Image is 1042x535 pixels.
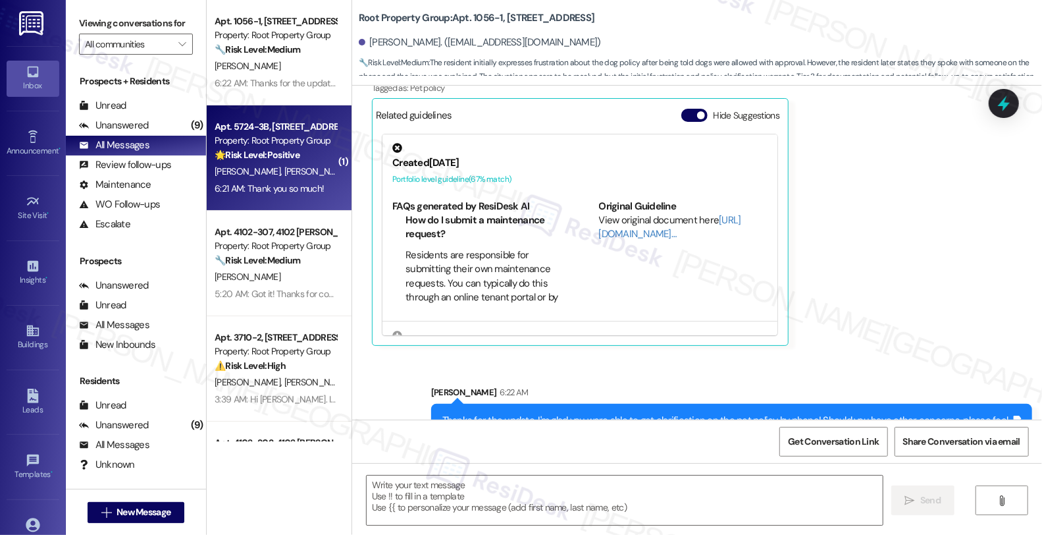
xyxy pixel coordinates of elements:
span: [PERSON_NAME] [284,165,350,177]
div: Apt. 4102-303, 4102 [PERSON_NAME] [215,436,336,450]
div: Unread [79,298,126,312]
b: Root Property Group: Apt. 1056-1, [STREET_ADDRESS] [359,11,594,25]
a: Buildings [7,320,59,355]
div: Prospects + Residents [66,74,206,88]
strong: 🔧 Risk Level: Medium [215,254,300,266]
span: [PERSON_NAME] [215,271,280,283]
i:  [101,507,111,518]
div: 6:21 AM: Thank you so much! [215,183,324,194]
button: Share Conversation via email [895,427,1029,457]
a: Leads [7,385,59,420]
i:  [997,495,1006,506]
div: Apt. 3710-2, [STREET_ADDRESS] [215,331,336,345]
input: All communities [85,34,172,55]
span: : The resident initially expresses frustration about the dog policy after being told dogs were al... [359,56,1042,98]
strong: ⚠️ Risk Level: High [215,360,286,372]
button: Send [891,486,955,515]
span: • [45,273,47,283]
a: Site Visit • [7,190,59,226]
div: Residents [66,374,206,388]
div: WO Follow-ups [79,198,160,211]
div: Related guidelines [376,109,452,128]
span: Pet policy [410,82,445,94]
strong: 🌟 Risk Level: Positive [215,149,300,161]
a: Insights • [7,255,59,291]
div: Property: Root Property Group [215,345,336,358]
span: [PERSON_NAME] [215,165,284,177]
a: Templates • [7,449,59,485]
div: 6:22 AM [496,385,528,399]
button: Get Conversation Link [779,427,887,457]
div: Property: Root Property Group [215,28,336,42]
div: 5:20 AM: Got it! Thanks for confirming, and I'll let the team know. [215,288,457,300]
span: New Message [117,505,170,519]
div: Apt. 1056-1, [STREET_ADDRESS] [215,14,336,28]
div: 6:22 AM: Thanks for the update, I'm glad you were able to get clarification on the pet policy by ... [215,77,910,89]
div: Apt. 4102-307, 4102 [PERSON_NAME] [215,225,336,239]
div: Maintenance [79,178,151,192]
div: All Messages [79,138,149,152]
div: All Messages [79,318,149,332]
div: Unanswered [79,279,149,293]
span: • [51,468,53,477]
img: ResiDesk Logo [19,11,46,36]
div: Thanks for the update, I'm glad you were able to get clarification on the pet policy by phone! Sh... [442,414,1011,442]
label: Viewing conversations for [79,13,193,34]
div: Unanswered [79,418,149,432]
div: All Messages [79,438,149,452]
b: Original Guideline [599,200,677,213]
span: [PERSON_NAME] [215,376,284,388]
strong: 🔧 Risk Level: Medium [215,43,300,55]
div: (9) [188,115,206,136]
b: FAQs generated by ResiDesk AI [392,200,529,213]
span: [PERSON_NAME] [284,376,354,388]
div: Unread [79,399,126,412]
div: Portfolio level guideline ( 67 % match) [392,173,768,186]
div: Property: Root Property Group [215,239,336,253]
div: New Inbounds [79,338,155,352]
div: Prospects [66,254,206,268]
div: Apt. 5724-3B, [STREET_ADDRESS] [215,120,336,134]
li: How do I submit a maintenance request? [405,213,561,242]
div: Unanswered [79,119,149,132]
div: View original document here [599,213,768,242]
div: [PERSON_NAME] [431,385,1032,404]
span: [PERSON_NAME] [215,60,280,72]
strong: 🔧 Risk Level: Medium [359,57,429,68]
span: Send [920,493,941,507]
button: New Message [88,502,185,523]
div: Unread [79,99,126,113]
div: [PERSON_NAME]. ([EMAIL_ADDRESS][DOMAIN_NAME]) [359,36,601,49]
a: Inbox [7,61,59,96]
div: Tagged as: [372,78,973,98]
label: Hide Suggestions [713,109,779,123]
span: Share Conversation via email [903,435,1020,449]
span: Get Conversation Link [788,435,879,449]
div: Escalate [79,217,130,231]
a: [URL][DOMAIN_NAME]… [599,213,741,240]
div: Review follow-ups [79,158,171,172]
div: (9) [188,415,206,436]
div: Property: Root Property Group [215,134,336,148]
li: Residents are responsible for submitting their own maintenance requests. You can typically do thi... [405,248,561,333]
span: • [59,144,61,154]
i:  [178,39,186,49]
div: Created [DATE] [392,156,768,170]
i:  [905,495,915,506]
div: Unknown [79,458,135,472]
span: • [47,209,49,218]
